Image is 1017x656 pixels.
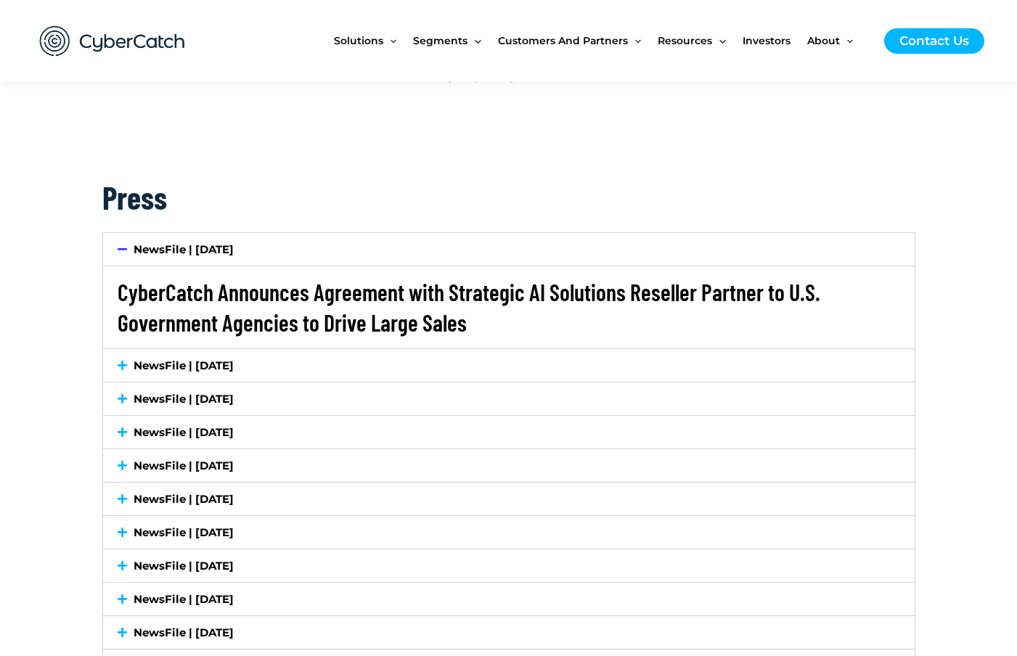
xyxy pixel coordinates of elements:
span: About [807,10,840,71]
span: Segments [413,10,467,71]
a: NewsFile | [DATE] [134,242,234,256]
a: NewsFile | [DATE] [134,592,234,606]
span: Menu Toggle [712,10,725,71]
a: CyberCatch Announces Agreement with Strategic AI Solutions Reseller Partner to U.S. Government Ag... [118,278,820,336]
nav: Site Navigation: New Main Menu [334,10,870,71]
span: Customers and Partners [498,10,628,71]
a: NewsFile | [DATE] [134,525,234,539]
a: NewsFile | [DATE] [134,492,234,506]
a: NewsFile | [DATE] [134,459,234,472]
span: Menu Toggle [383,10,396,71]
a: NewsFile | [DATE] [134,358,234,372]
span: Resources [658,10,712,71]
a: CYBE stock price [396,72,470,83]
img: CyberCatch [25,11,200,71]
a: Investors [743,10,807,71]
span: Menu Toggle [628,10,641,71]
a: Contact Us [884,28,984,54]
a: NewsFile | [DATE] [134,559,234,573]
a: NewsFile | [DATE] [134,392,234,406]
span: Menu Toggle [467,10,481,71]
span: Menu Toggle [840,10,853,71]
h2: Press [102,176,915,218]
a: NewsFile | [DATE] [134,425,234,439]
span: Investors [743,10,791,71]
span: Solutions [334,10,383,71]
a: NewsFile | [DATE] [134,626,234,639]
